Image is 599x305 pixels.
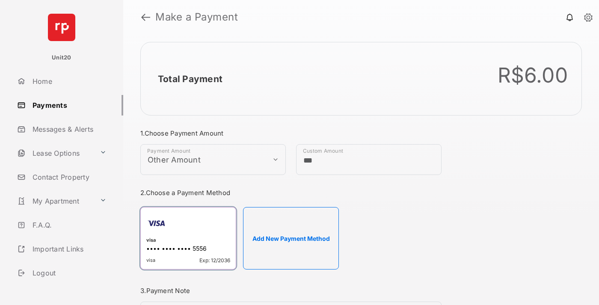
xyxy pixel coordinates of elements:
[243,207,339,269] button: Add New Payment Method
[14,239,110,259] a: Important Links
[52,53,71,62] p: Unit20
[14,215,123,235] a: F.A.Q.
[498,63,568,88] div: R$6.00
[14,119,123,139] a: Messages & Alerts
[140,207,236,269] div: visa•••• •••• •••• 5556visaExp: 12/2036
[48,14,75,41] img: svg+xml;base64,PHN2ZyB4bWxucz0iaHR0cDovL3d3dy53My5vcmcvMjAwMC9zdmciIHdpZHRoPSI2NCIgaGVpZ2h0PSI2NC...
[140,129,442,137] h3: 1. Choose Payment Amount
[146,245,230,254] div: •••• •••• •••• 5556
[140,189,442,197] h3: 2. Choose a Payment Method
[14,263,123,283] a: Logout
[14,95,123,115] a: Payments
[14,71,123,92] a: Home
[14,167,123,187] a: Contact Property
[14,191,96,211] a: My Apartment
[199,257,230,264] span: Exp: 12/2036
[158,74,222,84] h2: Total Payment
[146,237,230,245] div: visa
[146,257,155,264] span: visa
[155,12,238,22] strong: Make a Payment
[140,287,442,295] h3: 3. Payment Note
[14,143,96,163] a: Lease Options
